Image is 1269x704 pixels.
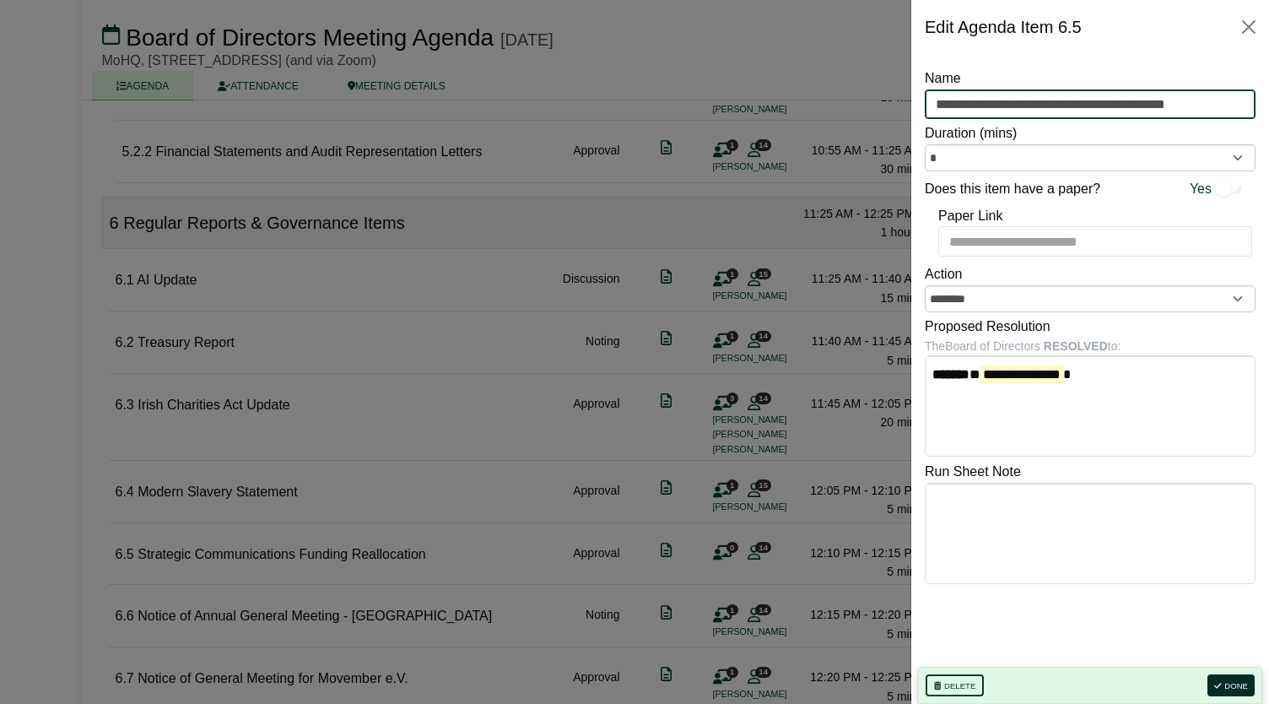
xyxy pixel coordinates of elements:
[925,14,1082,41] div: Edit Agenda Item 6.5
[1207,674,1255,696] button: Done
[925,68,961,89] label: Name
[938,205,1003,227] label: Paper Link
[925,461,1021,483] label: Run Sheet Note
[925,263,962,285] label: Action
[1235,14,1262,41] button: Close
[925,316,1050,338] label: Proposed Resolution
[925,337,1255,355] div: The Board of Directors to:
[925,122,1017,144] label: Duration (mins)
[1190,178,1212,200] span: Yes
[926,674,984,696] button: Delete
[925,178,1100,200] label: Does this item have a paper?
[1044,339,1108,353] b: RESOLVED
